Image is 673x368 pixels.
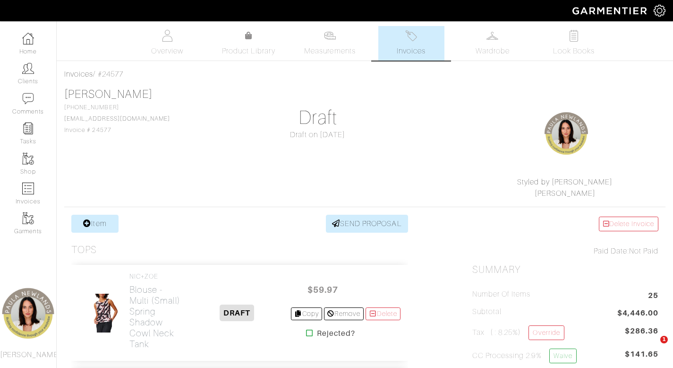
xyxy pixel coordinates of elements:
h5: CC Processing 2.9% [472,349,577,363]
span: $286.36 [625,325,658,337]
img: gear-icon-white-bd11855cb880d31180b6d7d6211b90ccbf57a29d726f0c71d8c61bd08dd39cc2.png [654,5,665,17]
span: $59.97 [295,280,351,300]
a: Styled by [PERSON_NAME] [517,178,613,186]
span: Product Library [222,45,275,57]
h2: Summary [472,264,658,276]
span: DRAFT [220,305,254,321]
a: Product Library [215,30,281,57]
span: 25 [648,290,658,303]
img: AB2rHviAPVEvjNdxQFa23bfx [93,293,119,333]
a: Wardrobe [460,26,526,61]
h4: NIC+ZOE [129,272,184,280]
img: G5YpQHtSh9DPfYJJnrefozYG.png [543,110,590,158]
a: Measurements [297,26,363,61]
h2: Blouse - multi (small) Spring Shadow Cowl Neck Tank [129,284,184,350]
h1: Draft [224,106,410,129]
span: [PHONE_NUMBER] Invoice # 24577 [64,104,170,133]
span: 1 [660,336,668,343]
a: [PERSON_NAME] [535,189,596,198]
a: Delete Invoice [599,217,658,231]
img: basicinfo-40fd8af6dae0f16599ec9e87c0ef1c0a1fdea2edbe929e3d69a839185d80c458.svg [162,30,173,42]
a: Invoices [64,70,93,79]
span: Invoices [397,45,426,57]
div: Draft on [DATE] [224,129,410,140]
a: Invoices [378,26,444,61]
a: SEND PROPOSAL [326,215,408,233]
a: Overview [134,26,200,61]
strong: Rejected? [317,328,355,339]
a: [PERSON_NAME] [64,88,153,100]
img: garments-icon-b7da505a4dc4fd61783c78ac3ca0ef83fa9d6f193b1c9dc38574b1d14d53ca28.png [22,212,34,224]
img: orders-icon-0abe47150d42831381b5fb84f609e132dff9fe21cb692f30cb5eec754e2cba89.png [22,183,34,194]
a: [EMAIL_ADDRESS][DOMAIN_NAME] [64,115,170,122]
img: reminder-icon-8004d30b9f0a5d33ae49ab947aed9ed385cf756f9e5892f1edd6e32f2345188e.png [22,123,34,134]
h5: Tax ( : 8.25%) [472,325,564,340]
a: NIC+ZOE Blouse - multi (small)Spring Shadow Cowl Neck Tank [129,272,184,350]
h3: Tops [71,244,97,256]
span: Paid Date: [594,247,629,255]
img: measurements-466bbee1fd09ba9460f595b01e5d73f9e2bff037440d3c8f018324cb6cdf7a4a.svg [324,30,336,42]
a: Delete [366,307,400,320]
img: wardrobe-487a4870c1b7c33e795ec22d11cfc2ed9d08956e64fb3008fe2437562e282088.svg [486,30,498,42]
a: Look Books [541,26,607,61]
span: Wardrobe [476,45,510,57]
img: comment-icon-a0a6a9ef722e966f86d9cbdc48e553b5cf19dbc54f86b18d962a5391bc8f6eb6.png [22,93,34,105]
span: $141.65 [625,349,658,367]
span: Look Books [553,45,595,57]
a: Waive [549,349,577,363]
img: garmentier-logo-header-white-b43fb05a5012e4ada735d5af1a66efaba907eab6374d6393d1fbf88cb4ef424d.png [568,2,654,19]
img: todo-9ac3debb85659649dc8f770b8b6100bb5dab4b48dedcbae339e5042a72dfd3cc.svg [568,30,579,42]
img: garments-icon-b7da505a4dc4fd61783c78ac3ca0ef83fa9d6f193b1c9dc38574b1d14d53ca28.png [22,153,34,165]
img: orders-27d20c2124de7fd6de4e0e44c1d41de31381a507db9b33961299e4e07d508b8c.svg [405,30,417,42]
span: Measurements [304,45,356,57]
div: Not Paid [472,245,658,257]
a: Remove [324,307,363,320]
a: Copy [291,307,323,320]
span: $4,446.00 [617,307,658,320]
a: Item [71,215,119,233]
img: clients-icon-6bae9207a08558b7cb47a8932f037763ab4055f8c8b6bfacd5dc20c3e0201464.png [22,62,34,74]
h5: Number of Items [472,290,531,299]
span: Overview [151,45,183,57]
h5: Subtotal [472,307,502,316]
img: dashboard-icon-dbcd8f5a0b271acd01030246c82b418ddd0df26cd7fceb0bd07c9910d44c42f6.png [22,33,34,44]
iframe: Intercom live chat [641,336,664,359]
div: / #24577 [64,69,665,80]
a: Override [528,325,564,340]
